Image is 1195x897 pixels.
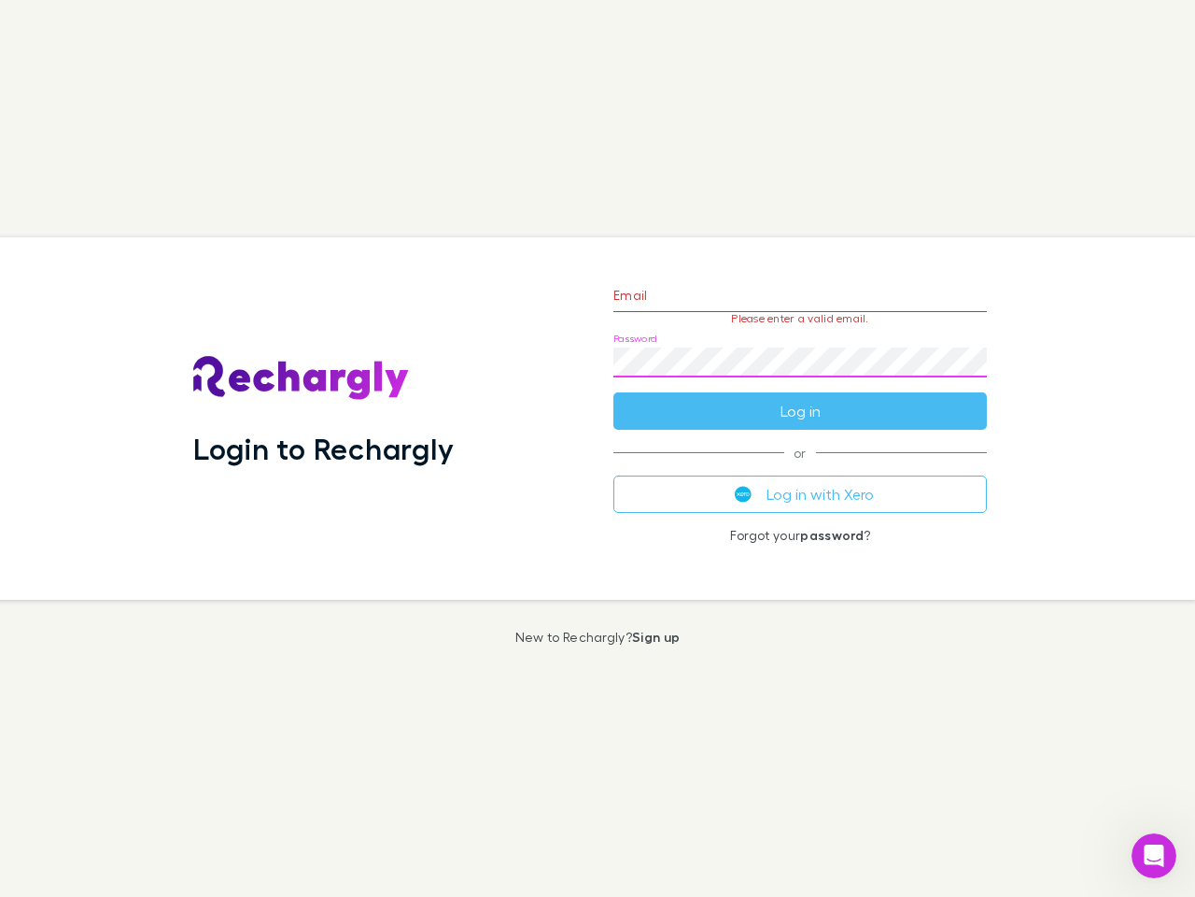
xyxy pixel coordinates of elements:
[613,332,657,346] label: Password
[1132,833,1176,878] iframe: Intercom live chat
[613,392,987,430] button: Log in
[613,452,987,453] span: or
[193,356,410,401] img: Rechargly's Logo
[193,431,454,466] h1: Login to Rechargly
[632,629,680,645] a: Sign up
[735,486,752,503] img: Xero's logo
[613,476,987,513] button: Log in with Xero
[613,528,987,543] p: Forgot your ?
[613,312,987,325] p: Please enter a valid email.
[515,630,681,645] p: New to Rechargly?
[800,527,864,543] a: password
